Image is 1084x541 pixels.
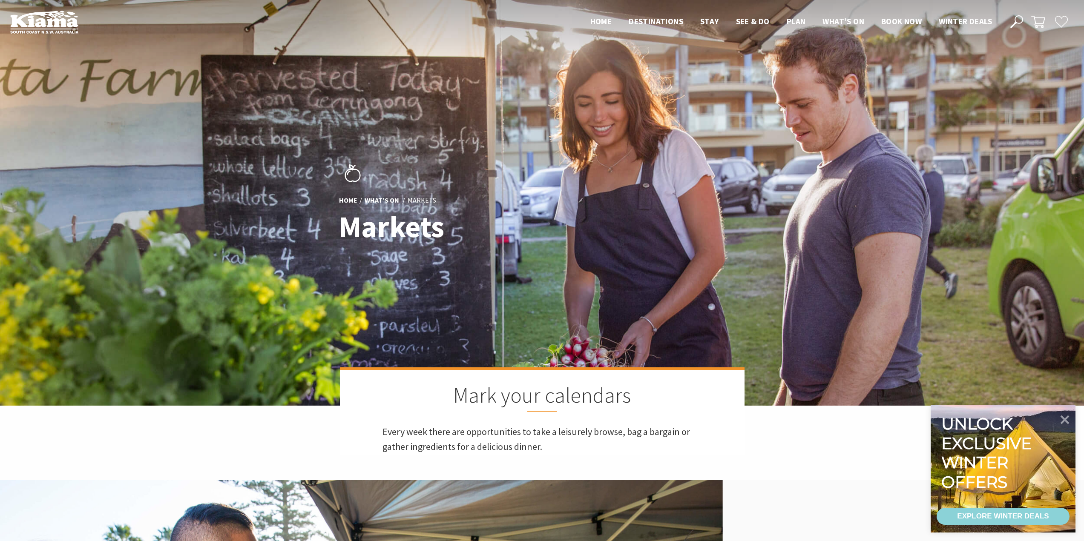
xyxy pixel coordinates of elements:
p: Every week there are opportunities to take a leisurely browse, bag a bargain or gather ingredient... [382,424,702,454]
span: Home [590,16,612,26]
h2: Mark your calendars [382,383,702,412]
span: Winter Deals [939,16,992,26]
div: Unlock exclusive winter offers [941,414,1035,492]
span: Destinations [629,16,683,26]
a: What’s On [365,196,399,205]
li: Markets [408,195,436,206]
span: Stay [700,16,719,26]
h1: Markets [339,210,580,243]
img: Kiama Logo [10,10,78,34]
span: See & Do [736,16,770,26]
a: Home [339,196,357,205]
a: EXPLORE WINTER DEALS [937,508,1070,525]
span: What’s On [822,16,864,26]
div: EXPLORE WINTER DEALS [957,508,1049,525]
nav: Main Menu [582,15,1001,29]
span: Plan [787,16,806,26]
span: Book now [881,16,922,26]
